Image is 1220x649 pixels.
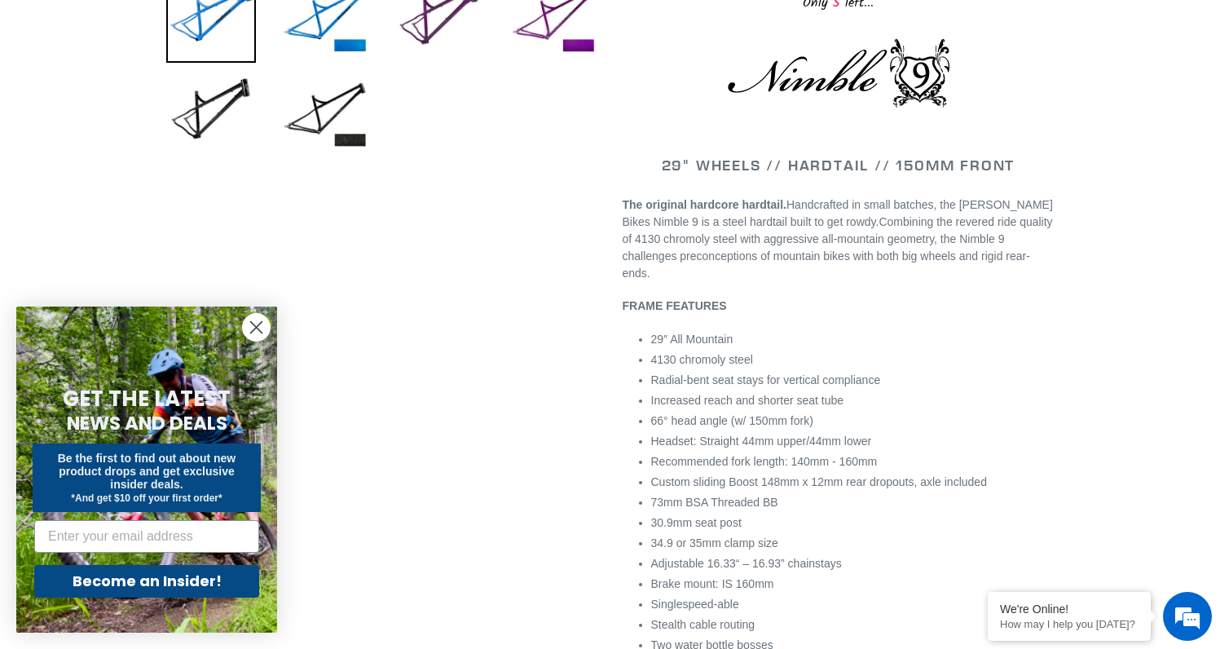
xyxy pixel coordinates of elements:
[651,598,739,611] span: Singlespeed-able
[58,452,236,491] span: Be the first to find out about new product drops and get exclusive insider deals.
[651,475,987,488] span: Custom sliding Boost 148mm x 12mm rear dropouts, axle included
[651,557,842,570] span: Adjustable 16.33“ – 16.93” chainstays
[1000,603,1139,616] div: We're Online!
[651,373,881,386] span: Radial-bent seat stays for vertical compliance
[662,156,1015,174] span: 29" WHEELS // HARDTAIL // 150MM FRONT
[651,353,753,366] span: 4130 chromoly steel
[651,435,872,448] span: Headset: Straight 44mm upper/44mm lower
[651,333,733,346] span: 29″ All Mountain
[34,520,259,553] input: Enter your email address
[651,536,778,550] span: 34.9 or 35mm clamp size
[651,516,742,529] span: 30.9mm seat post
[280,68,370,157] img: Load image into Gallery viewer, NIMBLE 9 - Frameset
[623,198,1053,228] span: Handcrafted in small batches, the [PERSON_NAME] Bikes Nimble 9 is a steel hardtail built to get r...
[623,198,786,211] strong: The original hardcore hardtail.
[71,492,222,504] span: *And get $10 off your first order*
[67,410,227,436] span: NEWS AND DEALS
[623,215,1053,280] span: Combining the revered ride quality of 4130 chromoly steel with aggressive all-mountain geometry, ...
[34,565,259,598] button: Become an Insider!
[166,68,256,157] img: Load image into Gallery viewer, NIMBLE 9 - Frameset
[242,313,271,342] button: Close dialog
[1000,618,1139,630] p: How may I help you today?
[651,496,778,509] span: 73mm BSA Threaded BB
[651,455,878,468] span: Recommended fork length: 140mm - 160mm
[651,618,755,631] span: Stealth cable routing
[651,394,844,407] span: Increased reach and shorter seat tube
[63,384,231,413] span: GET THE LATEST
[651,414,813,427] span: 66° head angle (w/ 150mm fork)
[623,299,727,312] b: FRAME FEATURES
[651,576,1055,593] li: Brake mount: IS 160mm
